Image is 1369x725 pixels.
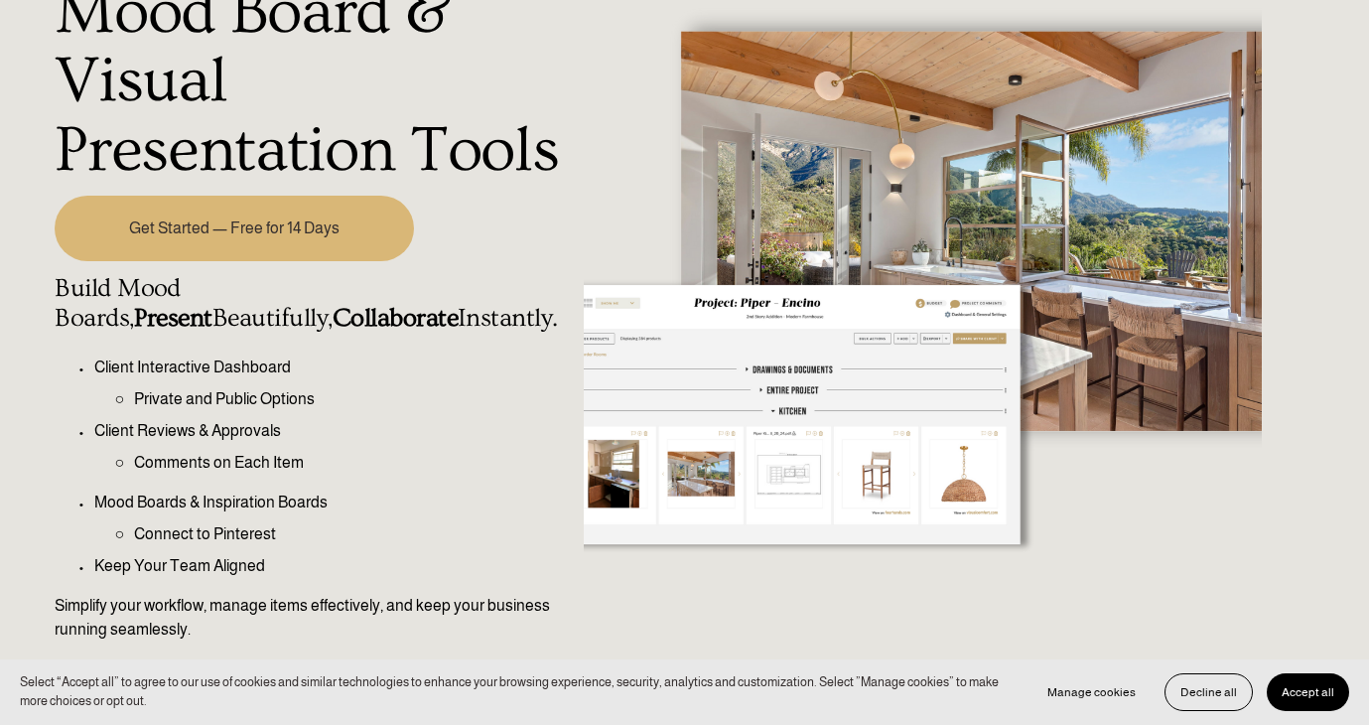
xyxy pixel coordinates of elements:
[1164,673,1253,711] button: Decline all
[55,594,573,642] p: Simplify your workflow, manage items effectively, and keep your business running seamlessly.
[1180,685,1237,699] span: Decline all
[94,356,573,379] p: Client Interactive Dashboard
[1047,685,1136,699] span: Manage cookies
[1282,685,1334,699] span: Accept all
[134,387,573,411] p: Private and Public Options
[55,196,414,261] a: Get Started — Free for 14 Days
[134,451,573,475] p: Comments on Each Item
[134,304,212,333] strong: Present
[1032,673,1151,711] button: Manage cookies
[94,491,573,514] p: Mood Boards & Inspiration Boards
[20,673,1013,711] p: Select “Accept all” to agree to our use of cookies and similar technologies to enhance your brows...
[94,419,573,443] p: Client Reviews & Approvals
[1267,673,1349,711] button: Accept all
[134,522,573,546] p: Connect to Pinterest
[55,274,573,335] h4: Build Mood Boards, Beautifully, Instantly.
[94,554,573,578] p: Keep Your Team Aligned
[333,304,458,333] strong: Collaborate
